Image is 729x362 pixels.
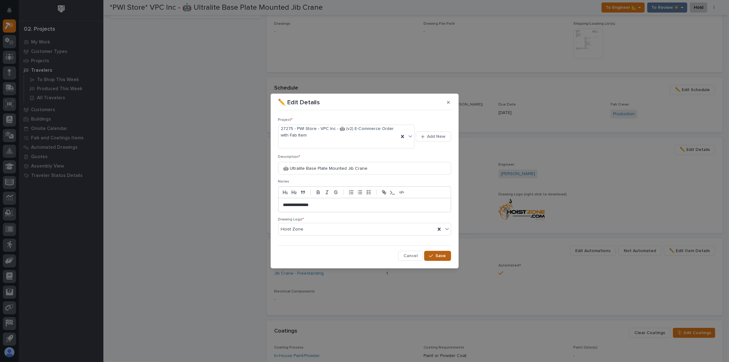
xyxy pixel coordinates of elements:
span: Project [278,118,293,122]
p: ✏️ Edit Details [278,99,320,106]
button: Cancel [398,251,423,261]
span: Cancel [404,253,418,259]
span: Save [436,253,446,259]
span: Add New [427,134,446,139]
span: 27275 - PWI Store - VPC Inc - 🤖 (v2) E-Commerce Order with Fab Item [281,126,397,139]
span: Notes [278,180,289,184]
span: Hoist Zone [281,226,304,233]
button: Add New [416,132,451,142]
button: Save [424,251,451,261]
span: Drawing Logo [278,218,304,221]
span: Description [278,155,300,159]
